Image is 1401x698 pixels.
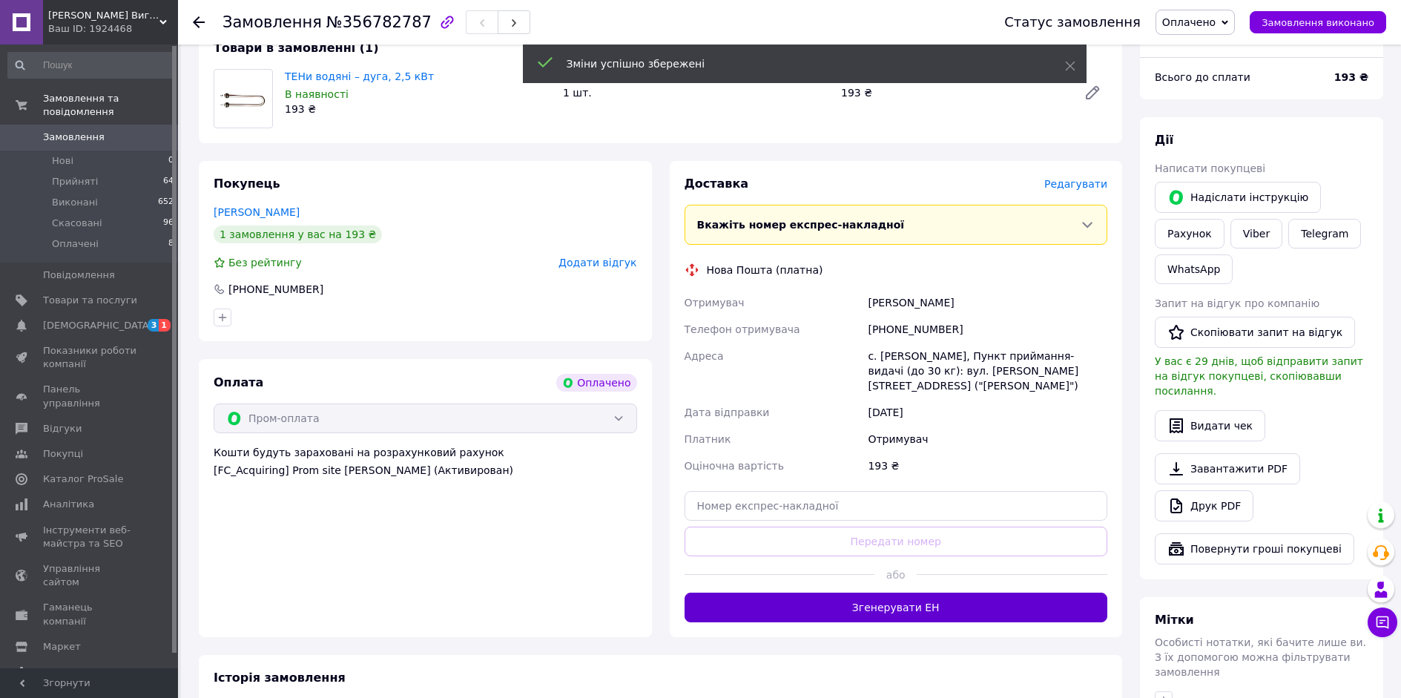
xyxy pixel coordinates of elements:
span: [DEMOGRAPHIC_DATA] [43,319,153,332]
span: 3 [148,319,159,332]
span: Доставка [685,177,749,191]
button: Замовлення виконано [1250,11,1386,33]
button: Надіслати інструкцію [1155,182,1321,213]
span: Платник [685,433,731,445]
div: Кошти будуть зараховані на розрахунковий рахунок [214,445,637,478]
span: Вкажіть номер експрес-накладної [697,219,905,231]
span: Написати покупцеві [1155,162,1265,174]
span: 96 [163,217,174,230]
span: Дата відправки [685,406,770,418]
div: Ваш ID: 1924468 [48,22,178,36]
span: Мітки [1155,613,1194,627]
a: ТЕНи водяні – дуга, 2,5 кВт [285,70,434,82]
span: Оплачено [1162,16,1216,28]
span: Виконані [52,196,98,209]
div: Нова Пошта (платна) [703,263,827,277]
a: [PERSON_NAME] [214,206,300,218]
div: [FC_Acquiring] Prom site [PERSON_NAME] (Активирован) [214,463,637,478]
span: Нові [52,154,73,168]
span: Маркет [43,640,81,653]
div: Оплачено [556,374,636,392]
span: Дії [1155,133,1173,147]
button: Скопіювати запит на відгук [1155,317,1355,348]
span: Редагувати [1044,178,1107,190]
div: Отримувач [865,426,1110,452]
span: Товари та послуги [43,294,137,307]
a: Завантажити PDF [1155,453,1300,484]
span: Покупці [43,447,83,461]
div: 193 ₴ [865,452,1110,479]
input: Номер експрес-накладної [685,491,1108,521]
div: 193 ₴ [285,102,551,116]
span: Всього до сплати [1155,71,1250,83]
span: Повідомлення [43,269,115,282]
a: Редагувати [1078,78,1107,108]
span: Управління сайтом [43,562,137,589]
span: Телефон отримувача [685,323,800,335]
div: [PHONE_NUMBER] [227,282,325,297]
span: Замовлення [43,131,105,144]
div: [PHONE_NUMBER] [865,316,1110,343]
div: [PERSON_NAME] [865,289,1110,316]
input: Пошук [7,52,175,79]
span: Покупець [214,177,280,191]
a: Viber [1230,219,1282,248]
div: Статус замовлення [1004,15,1141,30]
span: Запит на відгук про компанію [1155,297,1319,309]
b: 193 ₴ [1334,71,1368,83]
span: 0 [168,154,174,168]
span: 1 [159,319,171,332]
div: 1 шт. [557,82,835,103]
span: Замовлення та повідомлення [43,92,178,119]
span: Оціночна вартість [685,460,784,472]
span: Каталог ProSale [43,473,123,486]
div: 193 ₴ [835,82,1072,103]
div: [DATE] [865,399,1110,426]
span: Замовлення [222,13,322,31]
div: с. [PERSON_NAME], Пункт приймання-видачі (до 30 кг): вул. [PERSON_NAME][STREET_ADDRESS] ("[PERSON... [865,343,1110,399]
span: 652 [158,196,174,209]
span: Скасовані [52,217,102,230]
a: Telegram [1288,219,1361,248]
button: Рахунок [1155,219,1224,248]
img: ТЕНи водяні – дуга, 2,5 кВт [214,77,272,121]
span: Оплата [214,375,263,389]
span: Товари в замовленні (1) [214,41,379,55]
span: Показники роботи компанії [43,344,137,371]
span: Додати відгук [558,257,636,269]
span: Аналітика [43,498,94,511]
button: Видати чек [1155,410,1265,441]
span: Оплачені [52,237,99,251]
a: WhatsApp [1155,254,1233,284]
span: або [874,567,917,582]
span: В наявності [285,88,349,100]
span: Alex-Ten Виготовлення трубчастих електронагрівальних елементів (ТЕНів) [48,9,159,22]
span: 64 [163,175,174,188]
button: Повернути гроші покупцеві [1155,533,1354,564]
button: Чат з покупцем [1368,608,1397,637]
span: Адреса [685,350,724,362]
div: 1 замовлення у вас на 193 ₴ [214,225,382,243]
span: Відгуки [43,422,82,435]
span: №356782787 [326,13,432,31]
span: Історія замовлення [214,671,346,685]
span: Без рейтингу [228,257,302,269]
span: Прийняті [52,175,98,188]
div: Повернутися назад [193,15,205,30]
span: У вас є 29 днів, щоб відправити запит на відгук покупцеві, скопіювавши посилання. [1155,355,1363,397]
span: 8 [168,237,174,251]
div: Зміни успішно збережені [567,56,1028,71]
span: Особисті нотатки, які бачите лише ви. З їх допомогою можна фільтрувати замовлення [1155,636,1366,678]
span: Отримувач [685,297,745,309]
span: Налаштування [43,665,119,679]
button: Згенерувати ЕН [685,593,1108,622]
span: Панель управління [43,383,137,409]
span: Замовлення виконано [1262,17,1374,28]
a: Друк PDF [1155,490,1253,521]
span: Гаманець компанії [43,601,137,628]
span: Інструменти веб-майстра та SEO [43,524,137,550]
